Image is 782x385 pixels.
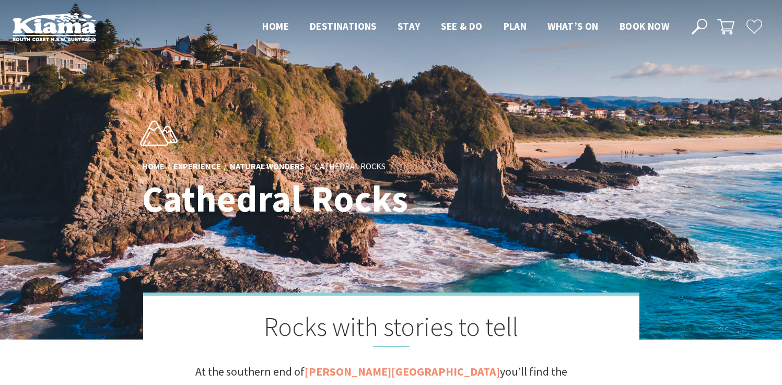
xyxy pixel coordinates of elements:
[310,20,377,32] span: Destinations
[547,20,599,32] span: What’s On
[262,20,289,32] span: Home
[315,160,386,173] li: Cathedral Rocks
[173,161,221,172] a: Experience
[230,161,305,172] a: Natural Wonders
[305,364,500,379] a: [PERSON_NAME][GEOGRAPHIC_DATA]
[142,161,165,172] a: Home
[398,20,421,32] span: Stay
[13,13,96,41] img: Kiama Logo
[620,20,669,32] span: Book now
[195,311,587,347] h2: Rocks with stories to tell
[142,179,437,219] h1: Cathedral Rocks
[504,20,527,32] span: Plan
[252,18,680,36] nav: Main Menu
[441,20,482,32] span: See & Do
